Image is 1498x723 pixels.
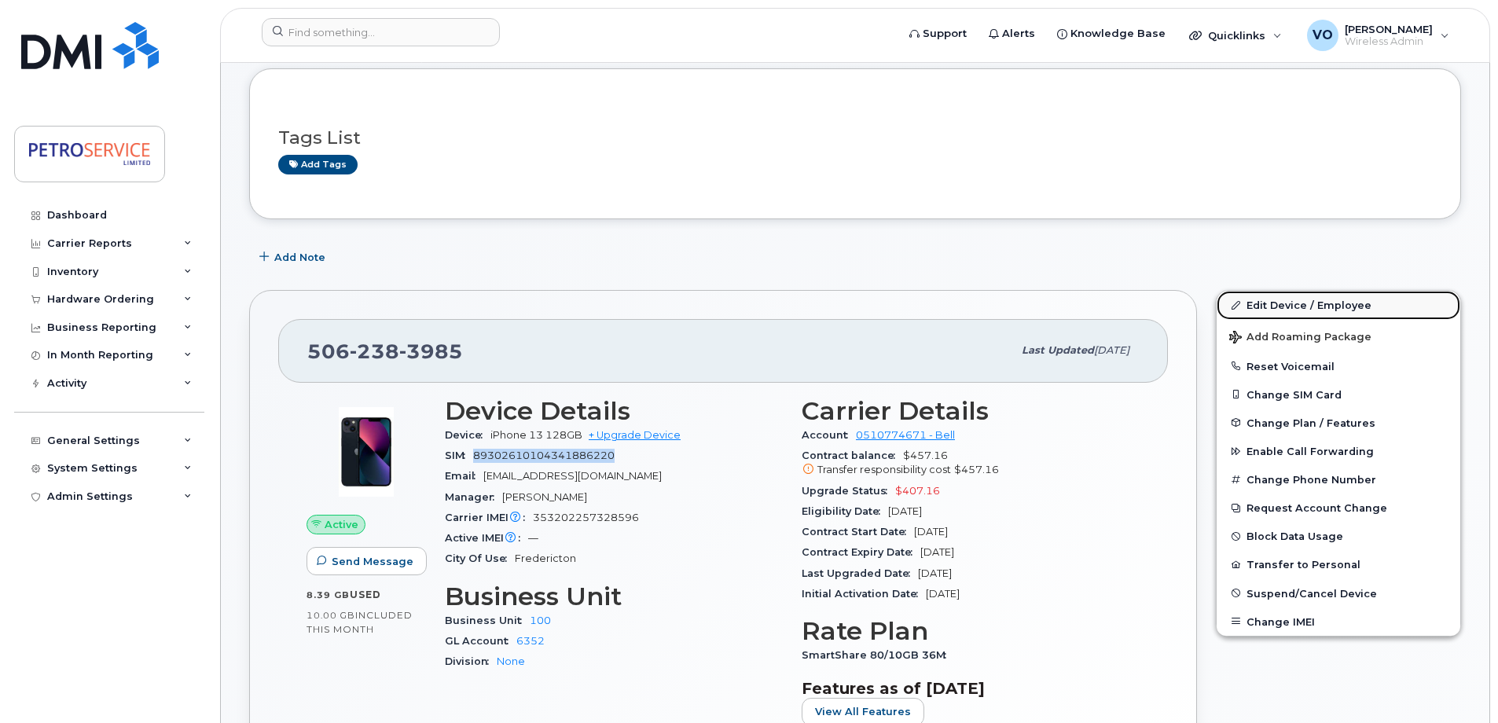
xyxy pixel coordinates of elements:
[278,128,1432,148] h3: Tags List
[918,567,952,579] span: [DATE]
[802,546,920,558] span: Contract Expiry Date
[473,450,615,461] span: 89302610104341886220
[589,429,681,441] a: + Upgrade Device
[802,588,926,600] span: Initial Activation Date
[1217,291,1460,319] a: Edit Device / Employee
[1229,331,1371,346] span: Add Roaming Package
[802,450,1140,478] span: $457.16
[1217,380,1460,409] button: Change SIM Card
[802,485,895,497] span: Upgrade Status
[817,464,951,475] span: Transfer responsibility cost
[914,526,948,538] span: [DATE]
[445,491,502,503] span: Manager
[926,588,960,600] span: [DATE]
[278,155,358,174] a: Add tags
[815,704,911,719] span: View All Features
[319,405,413,499] img: image20231002-3703462-1ig824h.jpeg
[895,485,940,497] span: $407.16
[1313,26,1333,45] span: VO
[802,505,888,517] span: Eligibility Date
[533,512,639,523] span: 353202257328596
[445,512,533,523] span: Carrier IMEI
[978,18,1046,50] a: Alerts
[1345,35,1433,48] span: Wireless Admin
[445,450,473,461] span: SIM
[445,552,515,564] span: City Of Use
[1046,18,1177,50] a: Knowledge Base
[490,429,582,441] span: iPhone 13 128GB
[1217,494,1460,522] button: Request Account Change
[445,532,528,544] span: Active IMEI
[332,554,413,569] span: Send Message
[923,26,967,42] span: Support
[802,526,914,538] span: Contract Start Date
[802,429,856,441] span: Account
[898,18,978,50] a: Support
[516,635,545,647] a: 6352
[1217,409,1460,437] button: Change Plan / Features
[920,546,954,558] span: [DATE]
[1002,26,1035,42] span: Alerts
[1022,344,1094,356] span: Last updated
[802,450,903,461] span: Contract balance
[445,397,783,425] h3: Device Details
[1070,26,1166,42] span: Knowledge Base
[1217,579,1460,607] button: Suspend/Cancel Device
[856,429,955,441] a: 0510774671 - Bell
[1217,320,1460,352] button: Add Roaming Package
[802,617,1140,645] h3: Rate Plan
[888,505,922,517] span: [DATE]
[1217,550,1460,578] button: Transfer to Personal
[1208,29,1265,42] span: Quicklinks
[1094,344,1129,356] span: [DATE]
[445,615,530,626] span: Business Unit
[307,339,463,363] span: 506
[307,547,427,575] button: Send Message
[445,635,516,647] span: GL Account
[1246,587,1377,599] span: Suspend/Cancel Device
[802,397,1140,425] h3: Carrier Details
[1217,465,1460,494] button: Change Phone Number
[502,491,587,503] span: [PERSON_NAME]
[1296,20,1460,51] div: Vasylyeva, Olena
[249,243,339,271] button: Add Note
[307,589,350,600] span: 8.39 GB
[307,609,413,635] span: included this month
[483,470,662,482] span: [EMAIL_ADDRESS][DOMAIN_NAME]
[1217,437,1460,465] button: Enable Call Forwarding
[445,582,783,611] h3: Business Unit
[399,339,463,363] span: 3985
[1246,417,1375,428] span: Change Plan / Features
[445,470,483,482] span: Email
[528,532,538,544] span: —
[1217,607,1460,636] button: Change IMEI
[954,464,999,475] span: $457.16
[497,655,525,667] a: None
[1217,352,1460,380] button: Reset Voicemail
[1178,20,1293,51] div: Quicklinks
[445,429,490,441] span: Device
[1246,446,1374,457] span: Enable Call Forwarding
[307,610,355,621] span: 10.00 GB
[1345,23,1433,35] span: [PERSON_NAME]
[262,18,500,46] input: Find something...
[445,655,497,667] span: Division
[350,339,399,363] span: 238
[515,552,576,564] span: Fredericton
[350,589,381,600] span: used
[274,250,325,265] span: Add Note
[1217,522,1460,550] button: Block Data Usage
[802,649,954,661] span: SmartShare 80/10GB 36M
[325,517,358,532] span: Active
[530,615,551,626] a: 100
[802,679,1140,698] h3: Features as of [DATE]
[802,567,918,579] span: Last Upgraded Date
